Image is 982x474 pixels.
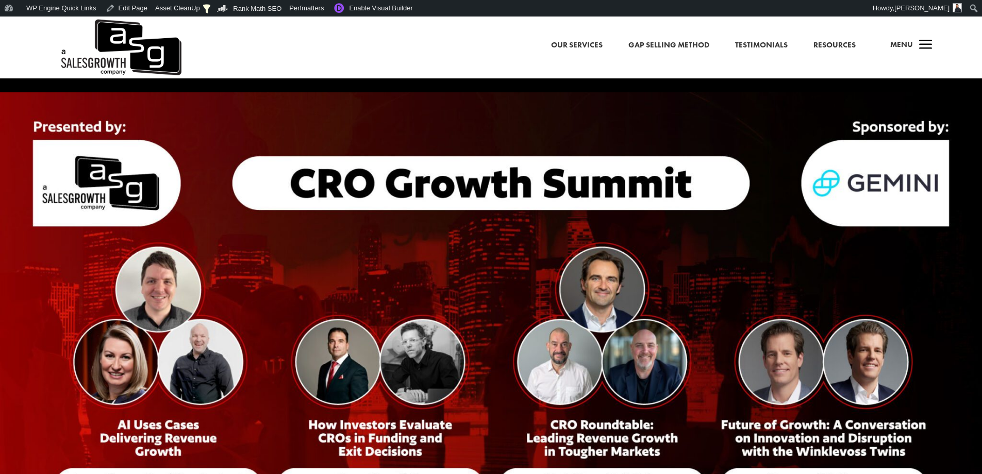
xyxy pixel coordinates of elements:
[59,17,181,78] img: ASG Co. Logo
[890,39,913,50] span: Menu
[916,35,936,56] span: a
[551,39,603,52] a: Our Services
[628,39,709,52] a: Gap Selling Method
[233,5,281,12] span: Rank Math SEO
[813,39,856,52] a: Resources
[735,39,788,52] a: Testimonials
[894,4,950,12] span: [PERSON_NAME]
[59,17,181,78] a: A Sales Growth Company Logo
